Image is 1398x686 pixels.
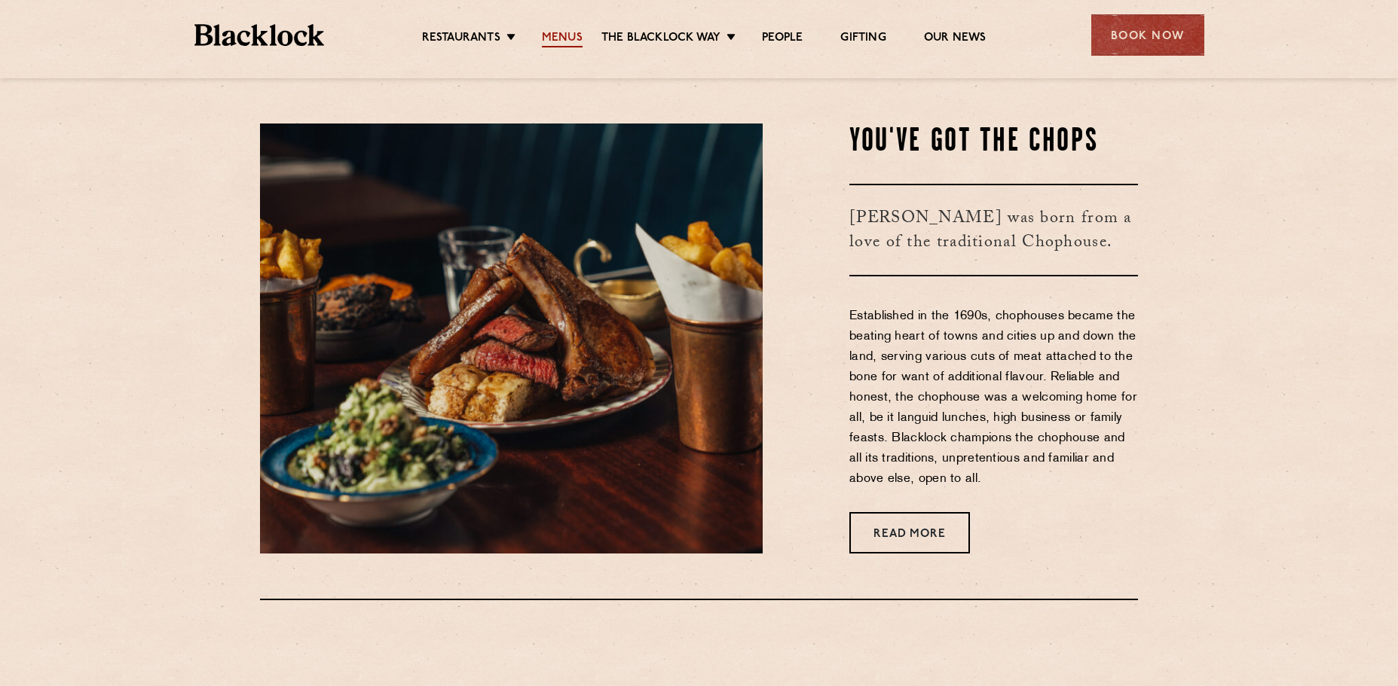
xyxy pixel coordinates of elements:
[849,123,1138,161] h2: You've Got The Chops
[762,31,803,47] a: People
[1091,14,1204,56] div: Book Now
[422,31,500,47] a: Restaurants
[924,31,987,47] a: Our News
[849,306,1138,489] p: Established in the 1690s, chophouses became the beating heart of towns and cities up and down the...
[601,31,720,47] a: The Blacklock Way
[849,512,970,553] a: Read More
[840,31,886,47] a: Gifting
[542,31,583,47] a: Menus
[849,184,1138,276] h3: [PERSON_NAME] was born from a love of the traditional Chophouse.
[194,24,325,46] img: BL_Textured_Logo-footer-cropped.svg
